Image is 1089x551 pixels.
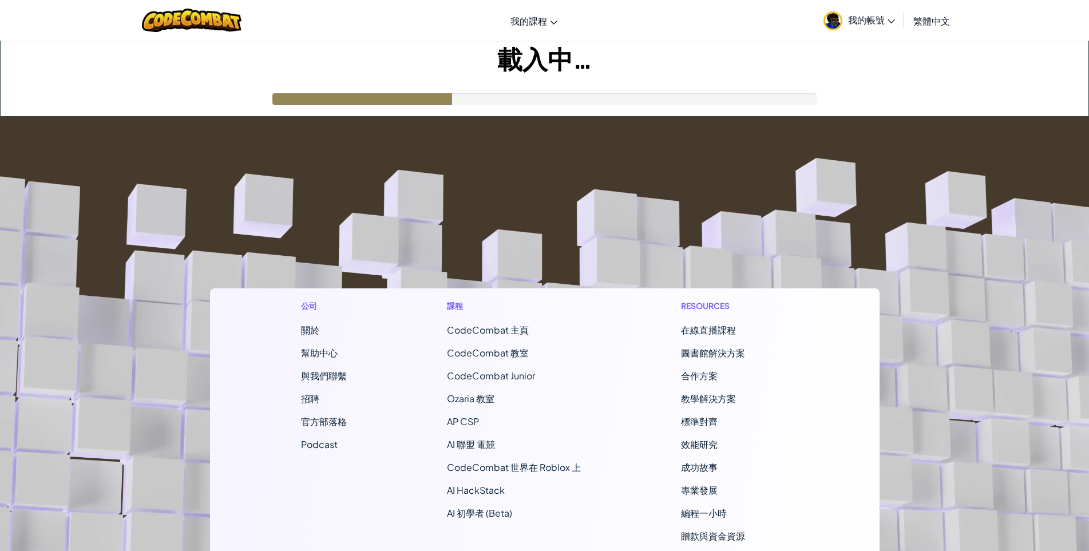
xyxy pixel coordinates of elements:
[681,530,745,542] a: 贈款與資金資源
[681,324,736,336] a: 在線直播課程
[301,393,319,405] a: 招聘
[908,5,956,36] a: 繁體中文
[848,14,895,26] span: 我的帳號
[510,15,547,27] span: 我的課程
[1,41,1088,76] h1: 載入中…
[447,393,494,405] a: Ozaria 教室
[447,370,535,382] a: CodeCombat Junior
[681,347,745,359] a: 圖書館解決方案
[301,415,347,427] a: 官方部落格
[681,461,718,473] a: 成功故事
[447,324,529,336] span: CodeCombat 主頁
[447,347,529,359] a: CodeCombat 教室
[301,347,338,359] a: 幫助中心
[681,507,727,519] a: 編程一小時
[681,393,736,405] a: 教學解決方案
[505,5,563,36] a: 我的課程
[681,438,718,450] a: 效能研究
[913,15,950,27] span: 繁體中文
[823,11,842,30] img: avatar
[301,324,319,336] a: 關於
[301,370,347,382] span: 與我們聯繫
[447,300,581,312] h1: 課程
[447,438,495,450] a: AI 聯盟 電競
[681,484,718,496] a: 專業發展
[301,438,338,450] a: Podcast
[447,461,581,473] a: CodeCombat 世界在 Roblox 上
[447,415,479,427] a: AP CSP
[447,507,512,519] a: AI 初學者 (Beta)
[681,370,718,382] a: 合作方案
[142,9,242,32] img: CodeCombat logo
[818,2,901,38] a: 我的帳號
[681,415,718,427] a: 標準對齊
[447,484,505,496] a: AI HackStack
[681,300,788,312] h1: Resources
[301,300,347,312] h1: 公司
